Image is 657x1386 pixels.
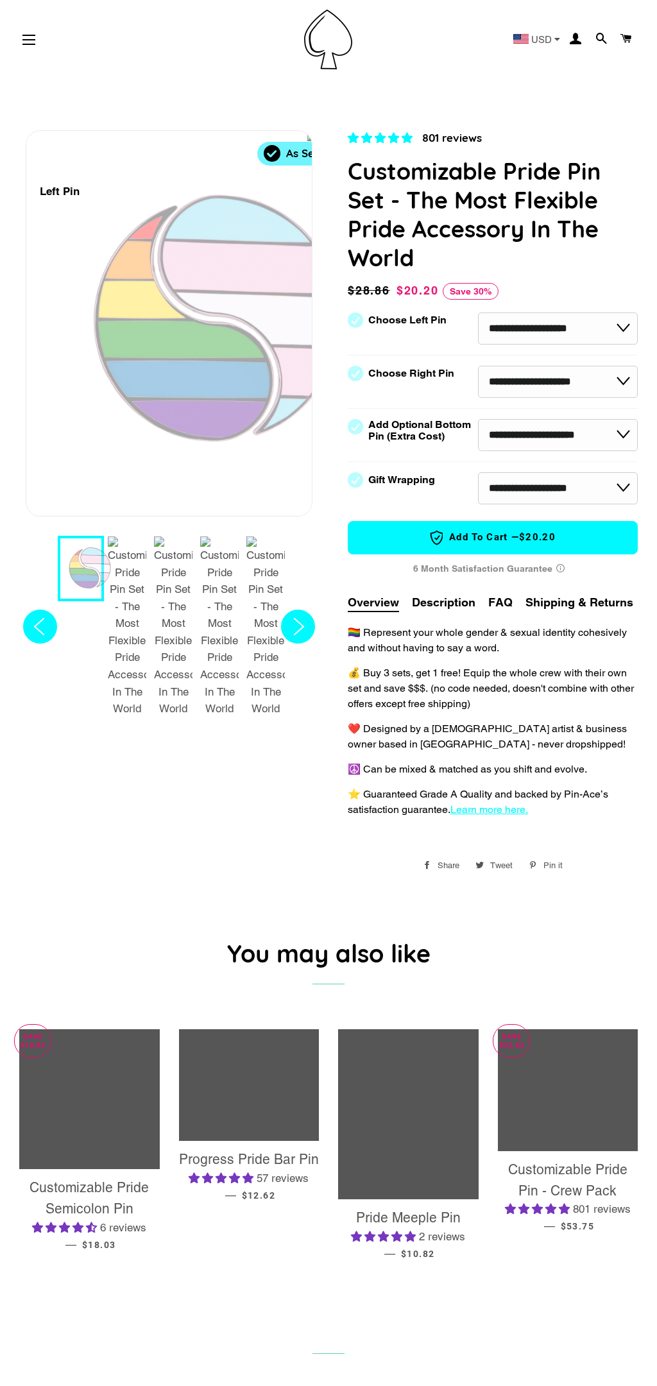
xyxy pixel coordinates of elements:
span: — [384,1247,395,1260]
button: Next slide [277,536,319,723]
a: Progress Pride Bar Pin 4.98 stars 57 reviews — $12.62 [179,1141,320,1211]
label: Choose Left Pin [368,314,447,326]
span: $53.75 [561,1221,594,1231]
a: Progress Pride Bar Pin - Pin-Ace [179,1029,320,1142]
span: Add to Cart — [368,529,618,546]
span: 4.98 stars [189,1172,257,1185]
button: FAQ [488,594,513,611]
span: Pin it [543,856,569,875]
span: 6 reviews [100,1221,146,1234]
label: Add Optional Bottom Pin (Extra Cost) [368,419,476,442]
button: Description [412,594,475,611]
p: 🏳️‍🌈 Represent your whole gender & sexual identity cohesively and without having to say a word. [348,625,638,656]
img: Customizable Pride Pin Set - The Most Flexible Pride Accessory In The World [246,536,285,717]
a: Pride Meeple Pin - Pin-Ace [338,1029,479,1199]
span: $20.20 [397,284,439,297]
label: Gift Wrapping [368,474,435,486]
label: Choose Right Pin [368,368,454,379]
a: Customizable Pride Pin - Crew Pack 4.83 stars 801 reviews — $53.75 [498,1151,638,1243]
p: Save $32.83 [493,1025,529,1057]
p: Save $10.83 [15,1025,51,1057]
span: 801 reviews [422,131,482,144]
span: $18.03 [82,1240,115,1250]
p: ☮️ Can be mixed & matched as you shift and evolve. [348,762,638,777]
img: Customizable Pride Pin Set - The Most Flexible Pride Accessory In The World [154,536,192,717]
a: Pride Meeple Pin 5.00 stars 2 reviews — $10.82 [338,1199,479,1270]
span: 4.67 stars [32,1221,100,1234]
h1: Customizable Pride Pin Set - The Most Flexible Pride Accessory In The World [348,157,638,272]
span: Save 30% [443,283,499,300]
span: 2 reviews [419,1230,465,1243]
a: Learn more here. [450,803,528,816]
span: 4.83 stars [505,1202,573,1215]
div: 6 Month Satisfaction Guarantee [348,557,638,581]
button: 1 / 9 [58,536,104,601]
span: 4.83 stars [348,132,416,144]
button: Shipping & Returns [525,594,633,611]
span: — [544,1219,555,1232]
p: 💰 Buy 3 sets, get 1 free! Equip the whole crew with their own set and save $$$. (no code needed, ... [348,665,638,712]
span: $28.86 [348,282,393,300]
h2: You may also like [19,936,638,970]
button: 4 / 9 [196,536,243,723]
button: 5 / 9 [243,536,289,723]
span: — [225,1188,236,1201]
img: Pin-Ace [304,10,352,69]
span: Progress Pride Bar Pin [179,1151,319,1167]
img: Customizable Pride Pin Set - The Most Flexible Pride Accessory In The World [200,536,239,717]
button: 3 / 9 [150,536,196,723]
div: 1 / 9 [26,131,307,516]
span: $10.82 [401,1249,434,1259]
span: Customizable Pride Semicolon Pin [30,1179,149,1217]
button: 2 / 9 [104,536,150,723]
span: 5.00 stars [351,1230,419,1243]
button: Add to Cart —$20.20 [348,521,638,554]
p: ❤️ Designed by a [DEMOGRAPHIC_DATA] artist & business owner based in [GEOGRAPHIC_DATA] - never dr... [348,721,638,752]
span: USD [531,35,552,44]
span: Tweet [490,856,519,875]
span: Pride Meeple Pin [356,1210,461,1226]
div: 2 / 9 [307,131,588,170]
span: — [65,1238,76,1251]
span: $20.20 [519,531,556,544]
span: 57 reviews [257,1172,309,1185]
button: Previous slide [19,536,61,723]
span: Share [438,856,466,875]
a: Customizable Pride Semicolon Pin 4.67 stars 6 reviews — $18.03 [19,1169,160,1261]
span: 801 reviews [573,1202,631,1215]
button: Overview [348,594,399,612]
span: Customizable Pride Pin - Crew Pack [508,1161,627,1199]
p: ⭐️ Guaranteed Grade A Quality and backed by Pin-Ace’s satisfaction guarantee. [348,787,638,817]
img: Customizable Pride Pin Set - The Most Flexible Pride Accessory In The World [307,131,588,165]
img: Customizable Pride Pin Set - The Most Flexible Pride Accessory In The World [108,536,146,717]
span: $12.62 [242,1190,275,1201]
